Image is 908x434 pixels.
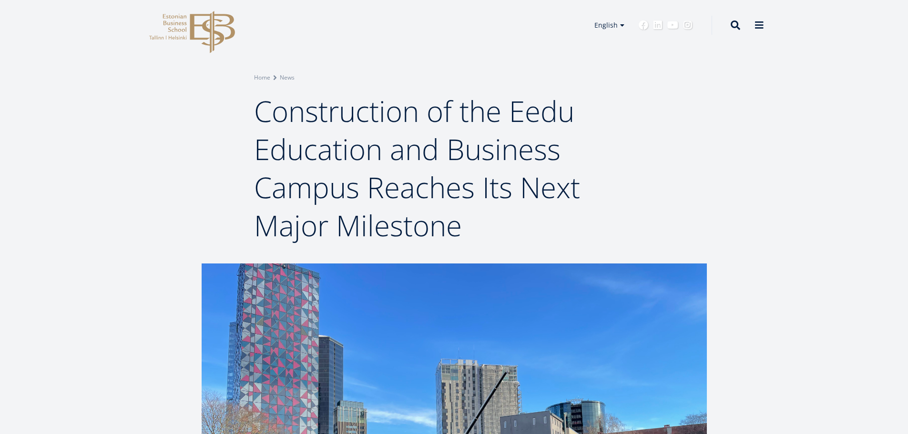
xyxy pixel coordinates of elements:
a: Instagram [683,20,693,30]
a: Facebook [639,20,648,30]
a: Home [254,73,270,82]
span: Construction of the Eedu Education and Business Campus Reaches Its Next Major Milestone [254,91,580,245]
a: Linkedin [653,20,663,30]
a: News [280,73,295,82]
a: Youtube [667,20,678,30]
